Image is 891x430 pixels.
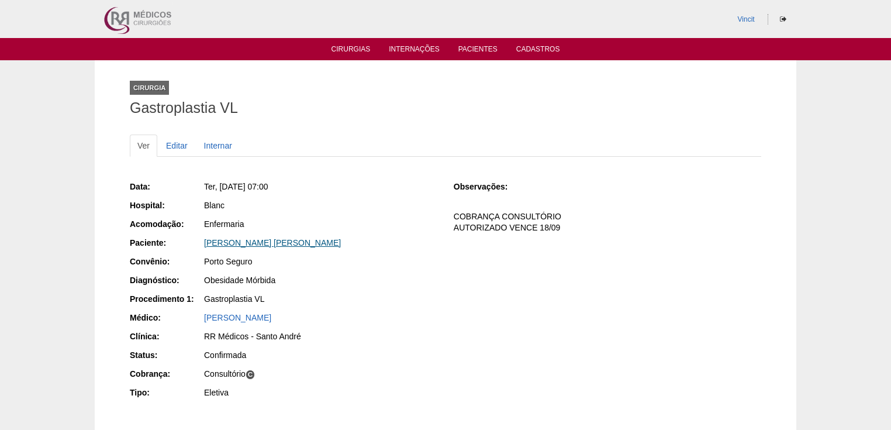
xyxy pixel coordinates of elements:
div: Médico: [130,312,203,324]
div: RR Médicos - Santo André [204,331,437,342]
a: Internações [389,45,440,57]
a: Ver [130,135,157,157]
div: Cobrança: [130,368,203,380]
div: Eletiva [204,387,437,398]
a: [PERSON_NAME] [204,313,271,322]
div: Confirmada [204,349,437,361]
a: Cadastros [516,45,560,57]
div: Data: [130,181,203,192]
div: Paciente: [130,237,203,249]
i: Sair [780,16,786,23]
a: Vincit [738,15,755,23]
a: Internar [196,135,240,157]
div: Procedimento 1: [130,293,203,305]
span: C [246,370,255,380]
span: Ter, [DATE] 07:00 [204,182,268,191]
div: Obesidade Mórbida [204,274,437,286]
div: Gastroplastia VL [204,293,437,305]
div: Observações: [454,181,527,192]
div: Convênio: [130,256,203,267]
h1: Gastroplastia VL [130,101,761,115]
p: COBRANÇA CONSULTÓRIO AUTORIZADO VENCE 18/09 [454,211,761,233]
div: Hospital: [130,199,203,211]
a: Editar [158,135,195,157]
div: Tipo: [130,387,203,398]
div: Porto Seguro [204,256,437,267]
div: Enfermaria [204,218,437,230]
div: Consultório [204,368,437,380]
div: Clínica: [130,331,203,342]
div: Acomodação: [130,218,203,230]
a: Pacientes [458,45,498,57]
div: Cirurgia [130,81,169,95]
div: Status: [130,349,203,361]
div: Diagnóstico: [130,274,203,286]
a: Cirurgias [331,45,371,57]
a: [PERSON_NAME] [PERSON_NAME] [204,238,341,247]
div: Blanc [204,199,437,211]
